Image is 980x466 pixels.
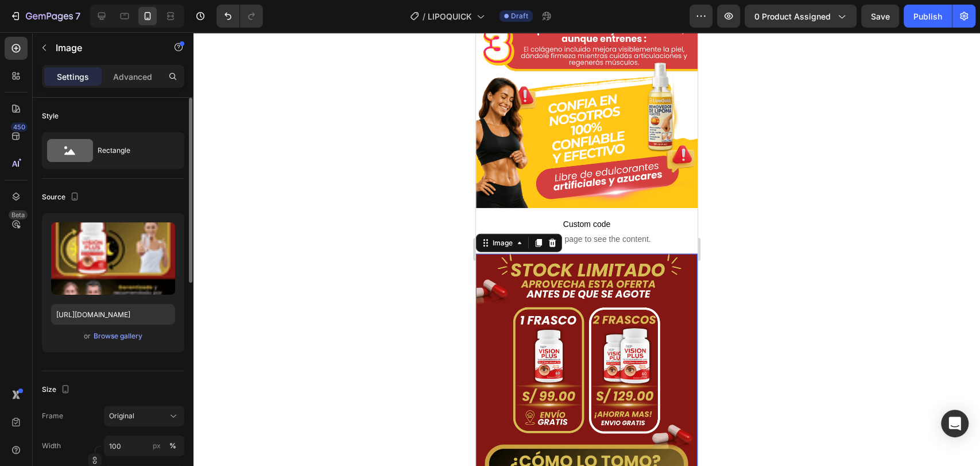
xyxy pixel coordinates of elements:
[109,411,134,421] span: Original
[216,5,263,28] div: Undo/Redo
[42,190,82,205] div: Source
[42,111,59,121] div: Style
[150,439,164,453] button: %
[84,329,91,343] span: or
[51,222,175,295] img: preview-image
[93,330,143,342] button: Browse gallery
[75,9,80,23] p: 7
[11,122,28,132] div: 450
[428,10,472,22] span: LIPOQUICK
[104,406,184,426] button: Original
[9,210,28,219] div: Beta
[169,441,176,451] div: %
[511,11,528,21] span: Draft
[153,441,161,451] div: px
[42,441,61,451] label: Width
[57,71,89,83] p: Settings
[423,10,425,22] span: /
[913,10,942,22] div: Publish
[5,5,86,28] button: 7
[871,11,890,21] span: Save
[98,137,168,164] div: Rectangle
[42,411,63,421] label: Frame
[476,32,698,466] iframe: Design area
[51,304,175,325] input: https://example.com/image.jpg
[166,439,180,453] button: px
[861,5,899,28] button: Save
[56,41,153,55] p: Image
[104,436,184,456] input: px%
[42,382,72,398] div: Size
[754,10,831,22] span: 0 product assigned
[745,5,857,28] button: 0 product assigned
[941,410,969,437] div: Open Intercom Messenger
[904,5,952,28] button: Publish
[94,331,142,341] div: Browse gallery
[113,71,152,83] p: Advanced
